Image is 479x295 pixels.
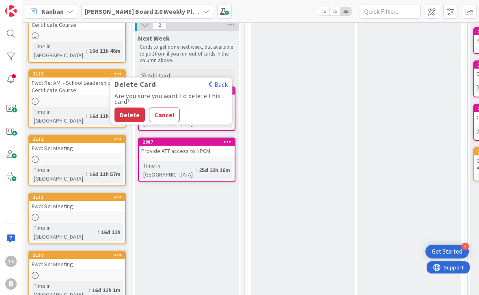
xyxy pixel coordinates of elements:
[29,143,125,153] div: Fwd: Re: Meeting
[462,243,469,250] div: 4
[29,78,125,95] div: Fwd: Re: AMI - School Leadership Certificate Course
[29,70,125,78] div: 2113Delete CardBackAre you sure you want to delete this card?DeleteCancel
[148,72,174,79] span: Add Card...
[140,44,234,64] p: Cards to get done next week, but available to pull from if you run out of cards in the column above.
[32,107,86,125] div: Time in [GEOGRAPHIC_DATA]
[29,194,125,211] div: 2111Fwd: Re: Meeting
[29,252,125,269] div: 2110Fwd: Re: Meeting
[340,7,351,15] span: 3x
[87,46,123,55] div: 16d 11h 46m
[32,223,98,241] div: Time in [GEOGRAPHIC_DATA]
[87,112,123,121] div: 16d 11h 47m
[142,139,235,145] div: 2087
[89,286,90,295] span: :
[86,112,87,121] span: :
[114,93,228,104] div: Are you sure you want to delete this card?
[141,161,196,179] div: Time in [GEOGRAPHIC_DATA]
[360,4,421,19] input: Quick Filter...
[197,166,232,174] div: 25d 13h 16m
[90,286,123,295] div: 16d 12h 1m
[29,136,125,153] div: 2112Fwd: Re: Meeting
[29,194,125,201] div: 2111
[5,5,17,17] img: Visit kanbanzone.com
[33,136,125,142] div: 2112
[318,7,329,15] span: 1x
[32,42,86,60] div: Time in [GEOGRAPHIC_DATA]
[29,136,125,143] div: 2112
[425,245,469,258] div: Open Get Started checklist, remaining modules: 4
[17,1,37,11] span: Support
[87,170,123,179] div: 16d 11h 57m
[432,248,462,256] div: Get Started
[29,252,125,259] div: 2110
[86,46,87,55] span: :
[99,228,123,237] div: 16d 12h
[29,259,125,269] div: Fwd: Re: Meeting
[33,194,125,200] div: 2111
[114,108,145,122] button: Delete
[139,146,235,156] div: Provide ATT access to NPCM
[5,278,17,290] div: B
[98,228,99,237] span: :
[33,71,125,77] div: 2113
[85,7,213,15] b: [PERSON_NAME] Board 2.0 Weekly Planning
[41,6,64,16] span: Kanban
[29,201,125,211] div: Fwd: Re: Meeting
[196,166,197,174] span: :
[110,80,160,88] span: Delete Card
[86,170,87,179] span: :
[208,80,228,89] button: Back
[5,256,17,267] div: TC
[32,165,86,183] div: Time in [GEOGRAPHIC_DATA]
[33,252,125,258] div: 2110
[29,70,125,95] div: 2113Delete CardBackAre you sure you want to delete this card?DeleteCancelFwd: Re: AMI - School Le...
[138,34,170,42] span: Next Week
[149,108,180,122] button: Cancel
[329,7,340,15] span: 2x
[139,138,235,146] div: 2087
[139,138,235,156] div: 2087Provide ATT access to NPCM
[153,20,166,30] span: 2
